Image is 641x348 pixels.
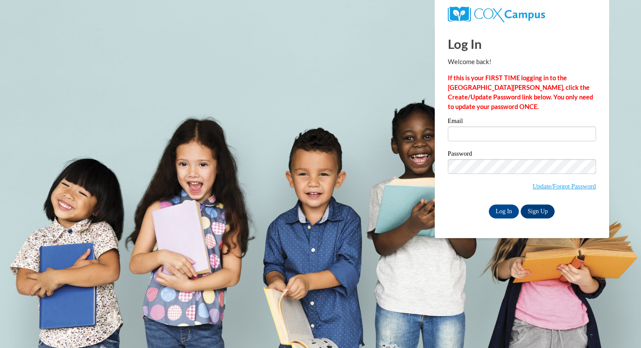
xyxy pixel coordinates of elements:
[448,10,545,17] a: COX Campus
[448,74,593,110] strong: If this is your FIRST TIME logging in to the [GEOGRAPHIC_DATA][PERSON_NAME], click the Create/Upd...
[448,150,596,159] label: Password
[521,205,555,218] a: Sign Up
[448,57,596,67] p: Welcome back!
[532,183,596,190] a: Update/Forgot Password
[448,35,596,53] h1: Log In
[489,205,519,218] input: Log In
[448,7,545,22] img: COX Campus
[448,118,596,126] label: Email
